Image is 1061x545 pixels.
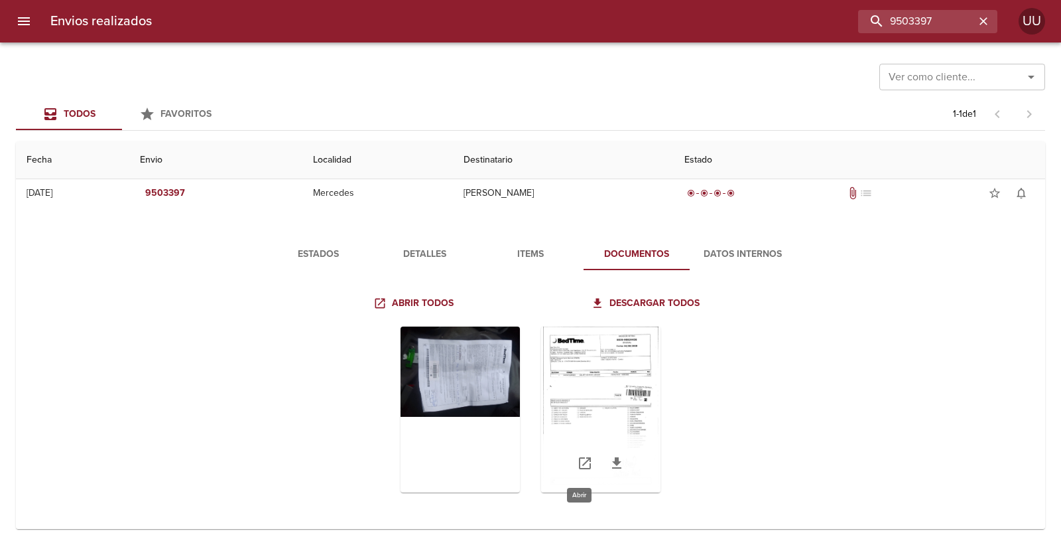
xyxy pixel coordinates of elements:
div: Entregado [684,187,737,200]
button: 9503397 [140,181,190,206]
a: Descargar todos [588,291,705,316]
span: Pagina siguiente [1013,98,1045,130]
span: radio_button_checked [714,189,721,197]
th: Localidad [302,141,453,179]
span: Favoritos [160,108,212,119]
th: Destinatario [453,141,674,179]
span: radio_button_checked [687,189,695,197]
th: Envio [129,141,302,179]
span: Descargar todos [593,295,700,312]
div: Arir imagen [541,327,660,493]
button: Activar notificaciones [1008,180,1034,206]
button: Agregar a favoritos [981,180,1008,206]
span: Abrir todos [376,295,454,312]
span: Detalles [379,246,469,263]
button: menu [8,5,40,37]
span: Items [485,246,576,263]
span: No tiene pedido asociado [859,187,873,200]
span: Documentos [592,246,682,263]
span: Tiene documentos adjuntos [846,187,859,200]
span: star_border [988,187,1001,200]
div: Tabs detalle de guia [265,238,796,270]
span: radio_button_checked [700,189,708,197]
p: 1 - 1 de 1 [953,108,976,121]
input: buscar [858,10,975,33]
h6: Envios realizados [50,11,152,32]
a: Abrir todos [371,291,459,316]
div: UU [1019,8,1045,35]
div: Abrir información de usuario [1019,8,1045,35]
span: Pagina anterior [981,107,1013,120]
div: [DATE] [27,187,52,198]
a: Descargar [601,447,633,479]
td: Mercedes [302,169,453,217]
span: Todos [64,108,95,119]
th: Estado [674,141,1045,179]
div: Arir imagen [401,327,520,493]
div: Tabs Envios [16,98,228,130]
td: [PERSON_NAME] [453,169,674,217]
span: radio_button_checked [727,189,735,197]
table: Tabla de envíos del cliente [16,131,1045,530]
th: Fecha [16,141,129,179]
span: Datos Internos [698,246,788,263]
em: 9503397 [145,185,185,202]
span: notifications_none [1015,187,1028,200]
button: Abrir [1022,68,1040,86]
span: Estados [273,246,363,263]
